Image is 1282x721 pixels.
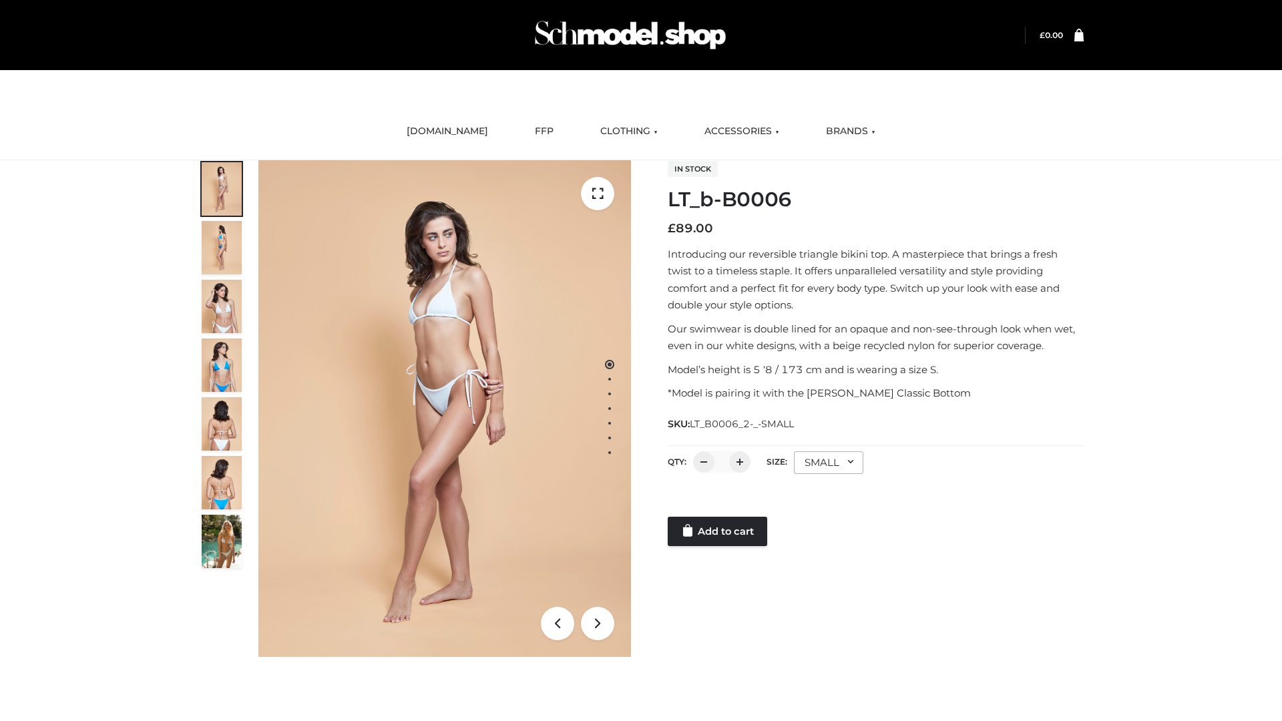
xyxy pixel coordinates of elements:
[202,515,242,568] img: Arieltop_CloudNine_AzureSky2.jpg
[258,160,631,657] img: ArielClassicBikiniTop_CloudNine_AzureSky_OW114ECO_1
[816,117,885,146] a: BRANDS
[794,451,863,474] div: SMALL
[525,117,564,146] a: FFP
[668,161,718,177] span: In stock
[202,456,242,509] img: ArielClassicBikiniTop_CloudNine_AzureSky_OW114ECO_8-scaled.jpg
[202,280,242,333] img: ArielClassicBikiniTop_CloudNine_AzureSky_OW114ECO_3-scaled.jpg
[668,457,686,467] label: QTY:
[694,117,789,146] a: ACCESSORIES
[1040,30,1045,40] span: £
[668,320,1084,354] p: Our swimwear is double lined for an opaque and non-see-through look when wet, even in our white d...
[1040,30,1063,40] bdi: 0.00
[668,188,1084,212] h1: LT_b-B0006
[590,117,668,146] a: CLOTHING
[1040,30,1063,40] a: £0.00
[530,9,730,61] img: Schmodel Admin 964
[668,221,676,236] span: £
[202,338,242,392] img: ArielClassicBikiniTop_CloudNine_AzureSky_OW114ECO_4-scaled.jpg
[767,457,787,467] label: Size:
[668,221,713,236] bdi: 89.00
[202,221,242,274] img: ArielClassicBikiniTop_CloudNine_AzureSky_OW114ECO_2-scaled.jpg
[397,117,498,146] a: [DOMAIN_NAME]
[668,246,1084,314] p: Introducing our reversible triangle bikini top. A masterpiece that brings a fresh twist to a time...
[690,418,794,430] span: LT_B0006_2-_-SMALL
[668,517,767,546] a: Add to cart
[668,385,1084,402] p: *Model is pairing it with the [PERSON_NAME] Classic Bottom
[668,416,795,432] span: SKU:
[668,361,1084,379] p: Model’s height is 5 ‘8 / 173 cm and is wearing a size S.
[202,162,242,216] img: ArielClassicBikiniTop_CloudNine_AzureSky_OW114ECO_1-scaled.jpg
[202,397,242,451] img: ArielClassicBikiniTop_CloudNine_AzureSky_OW114ECO_7-scaled.jpg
